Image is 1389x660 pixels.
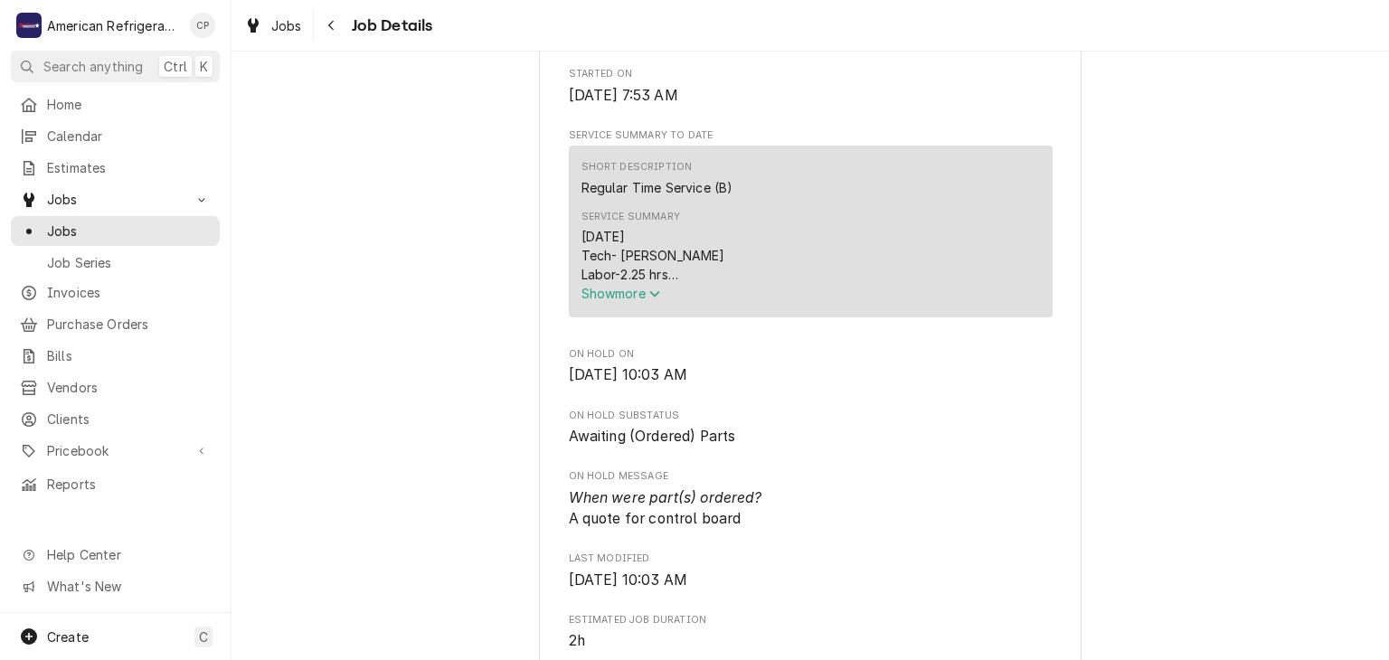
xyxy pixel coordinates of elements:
span: Clients [47,410,211,429]
div: Service Summary [581,210,680,224]
span: Home [47,95,211,114]
span: Estimates [47,158,211,177]
div: On Hold SubStatus [569,409,1053,448]
span: Help Center [47,545,209,564]
div: American Refrigeration LLC's Avatar [16,13,42,38]
span: Create [47,629,89,645]
div: A [16,13,42,38]
a: Reports [11,469,220,499]
a: Home [11,90,220,119]
button: Search anythingCtrlK [11,51,220,82]
span: A quote for control board [569,489,762,528]
i: When were part(s) ordered? [569,489,762,506]
span: 2h [569,632,585,649]
span: On Hold Message [569,469,1053,484]
a: Go to Pricebook [11,436,220,466]
span: Bills [47,346,211,365]
span: Jobs [47,190,184,209]
a: Go to Jobs [11,184,220,214]
span: Last Modified [569,552,1053,566]
span: Vendors [47,378,211,397]
div: Service Summary To Date [569,128,1053,325]
span: C [199,627,208,646]
a: Purchase Orders [11,309,220,339]
div: On Hold On [569,347,1053,386]
a: Job Series [11,248,220,278]
span: On Hold On [569,364,1053,386]
a: Jobs [237,11,309,41]
a: Go to Help Center [11,540,220,570]
span: [DATE] 7:53 AM [569,87,678,104]
span: Reports [47,475,211,494]
a: Clients [11,404,220,434]
a: Estimates [11,153,220,183]
span: Search anything [43,57,143,76]
span: Purchase Orders [47,315,211,334]
span: Started On [569,67,1053,81]
div: Cordel Pyle's Avatar [190,13,215,38]
button: Showmore [581,284,1040,303]
a: Calendar [11,121,220,151]
div: On Hold Message [569,469,1053,530]
div: [DATE] Tech- [PERSON_NAME] Labor-2.25 hrs Down pump motor for RO system going off on a boat. Foun... [581,227,1040,284]
span: On Hold On [569,347,1053,362]
span: Awaiting (Ordered) Parts [569,428,736,445]
span: [DATE] 10:03 AM [569,571,687,589]
a: Bills [11,341,220,371]
span: On Hold SubStatus [569,426,1053,448]
div: American Refrigeration LLC [47,16,180,35]
span: Job Details [346,14,433,38]
span: What's New [47,577,209,596]
span: Last Modified [569,570,1053,591]
div: CP [190,13,215,38]
span: Invoices [47,283,211,302]
div: Estimated Job Duration [569,613,1053,652]
span: On Hold SubStatus [569,409,1053,423]
div: Last Modified [569,552,1053,590]
span: Estimated Job Duration [569,613,1053,627]
span: Jobs [47,222,211,240]
span: Ctrl [164,57,187,76]
span: Started On [569,85,1053,107]
span: Pricebook [47,441,184,460]
a: Jobs [11,216,220,246]
div: Started On [569,67,1053,106]
span: On Hold Message [569,487,1053,530]
div: Regular Time Service (B) [581,178,733,197]
a: Invoices [11,278,220,307]
span: Estimated Job Duration [569,630,1053,652]
a: Go to What's New [11,571,220,601]
span: Show more [581,286,661,301]
a: Vendors [11,372,220,402]
span: Job Series [47,253,211,272]
span: [DATE] 10:03 AM [569,366,687,383]
div: Short Description [581,160,693,174]
span: K [200,57,208,76]
span: Jobs [271,16,302,35]
span: Service Summary To Date [569,128,1053,143]
button: Navigate back [317,11,346,40]
div: Service Summary [569,146,1053,325]
span: Calendar [47,127,211,146]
